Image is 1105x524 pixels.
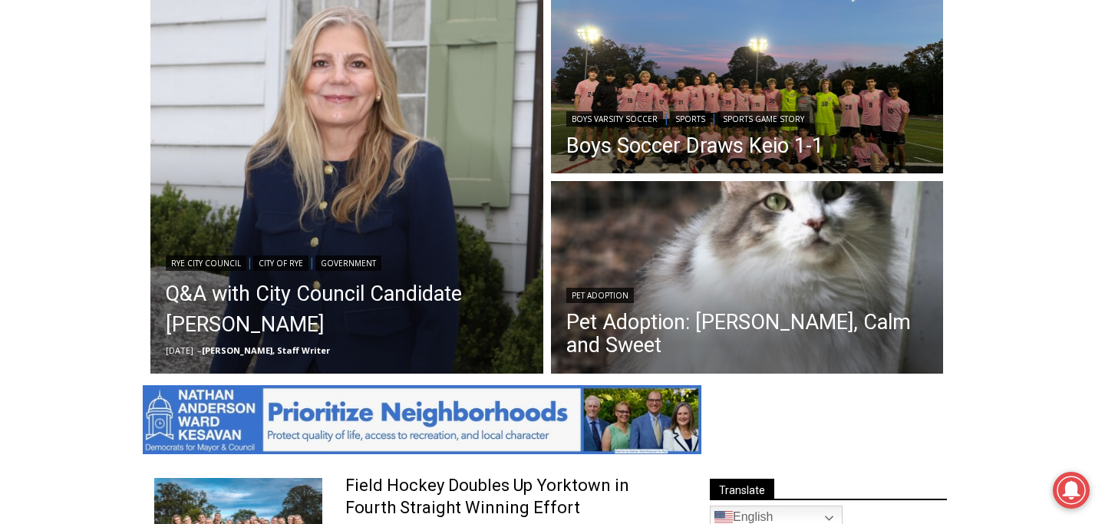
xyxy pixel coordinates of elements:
a: Sports Game Story [717,111,810,127]
span: Intern @ [DOMAIN_NAME] [401,153,711,187]
a: Read More Pet Adoption: Mona, Calm and Sweet [551,181,944,377]
h4: [PERSON_NAME] Read Sanctuary Fall Fest: [DATE] [12,154,204,189]
a: [PERSON_NAME] Read Sanctuary Fall Fest: [DATE] [1,153,229,191]
div: 1 [161,130,168,145]
a: Intern @ [DOMAIN_NAME] [369,149,744,191]
span: Translate [710,479,774,499]
div: Co-sponsored by Westchester County Parks [161,45,222,126]
img: [PHOTO: Mona. Contributed.] [551,181,944,377]
div: / [172,130,176,145]
div: | | [566,108,823,127]
a: Field Hockey Doubles Up Yorktown in Fourth Straight Winning Effort [345,475,682,519]
div: "[PERSON_NAME] and I covered the [DATE] Parade, which was a really eye opening experience as I ha... [388,1,725,149]
a: Pet Adoption [566,288,634,303]
a: City of Rye [253,255,308,271]
a: Boys Soccer Draws Keio 1-1 [566,134,823,157]
a: Sports [670,111,711,127]
div: 6 [180,130,186,145]
img: s_800_29ca6ca9-f6cc-433c-a631-14f6620ca39b.jpeg [1,1,153,153]
span: – [197,344,202,356]
a: Pet Adoption: [PERSON_NAME], Calm and Sweet [566,311,929,357]
a: Q&A with City Council Candidate [PERSON_NAME] [166,278,528,340]
a: Rye City Council [166,255,246,271]
div: | | [166,252,528,271]
time: [DATE] [166,344,193,356]
a: Government [315,255,381,271]
a: [PERSON_NAME], Staff Writer [202,344,330,356]
a: Boys Varsity Soccer [566,111,663,127]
